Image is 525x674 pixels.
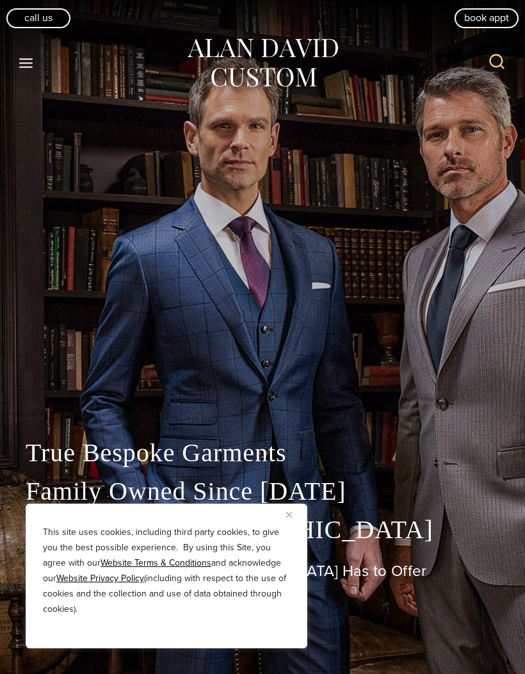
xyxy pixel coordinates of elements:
a: Website Privacy Policy [56,571,144,585]
a: Call Us [6,8,70,28]
button: Close [286,507,302,522]
a: book appt [455,8,519,28]
img: Alan David Custom [186,35,339,92]
p: This site uses cookies, including third party cookies, to give you the best possible experience. ... [43,525,290,617]
img: Close [286,512,292,518]
button: Open menu [13,51,40,74]
button: View Search Form [481,47,512,78]
a: Website Terms & Conditions [101,556,211,570]
p: True Bespoke Garments Family Owned Since [DATE] Made in the [GEOGRAPHIC_DATA] [26,434,499,549]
